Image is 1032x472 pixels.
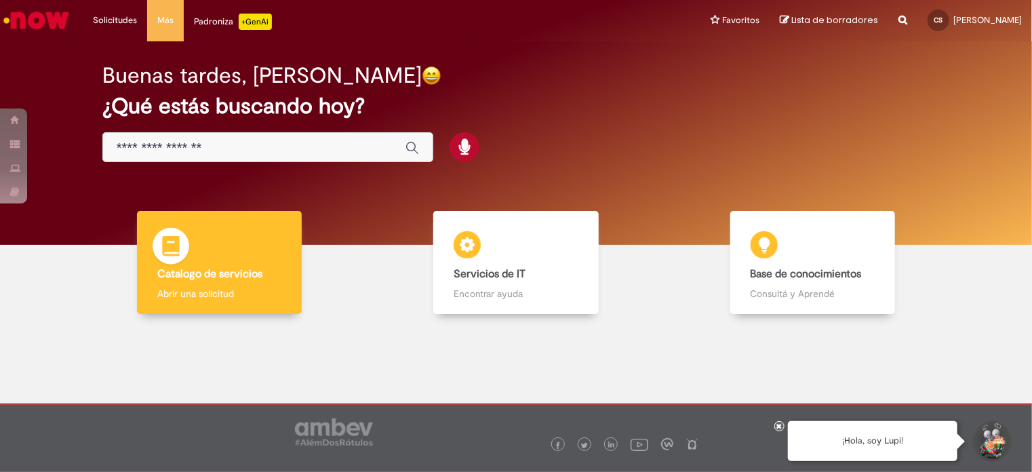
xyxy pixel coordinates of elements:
[194,14,272,30] div: Padroniza
[157,287,282,300] p: Abrir una solicitud
[102,94,930,118] h2: ¿Qué estás buscando hoy?
[1,7,71,34] img: ServiceNow
[751,267,862,281] b: Base de conocimientos
[157,14,174,27] span: Más
[664,211,961,315] a: Base de conocimientos Consultá y Aprendé
[239,14,272,30] p: +GenAi
[631,435,648,453] img: logo_footer_youtube.png
[686,438,698,450] img: logo_footer_naosei.png
[102,64,422,87] h2: Buenas tardes, [PERSON_NAME]
[93,14,137,27] span: Solicitudes
[454,287,578,300] p: Encontrar ayuda
[661,438,673,450] img: logo_footer_workplace.png
[953,14,1022,26] span: [PERSON_NAME]
[555,442,561,449] img: logo_footer_facebook.png
[368,211,664,315] a: Servicios de IT Encontrar ayuda
[780,14,878,27] a: Lista de borradores
[791,14,878,26] span: Lista de borradores
[608,441,615,450] img: logo_footer_linkedin.png
[454,267,525,281] b: Servicios de IT
[581,442,588,449] img: logo_footer_twitter.png
[751,287,875,300] p: Consultá y Aprendé
[295,418,373,446] img: logo_footer_ambev_rotulo_gray.png
[157,267,262,281] b: Catalogo de servicios
[934,16,943,24] span: CS
[422,66,441,85] img: happy-face.png
[788,421,957,461] div: ¡Hola, soy Lupi!
[71,211,368,315] a: Catalogo de servicios Abrir una solicitud
[722,14,759,27] span: Favoritos
[971,421,1012,462] button: Iniciar conversación de soporte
